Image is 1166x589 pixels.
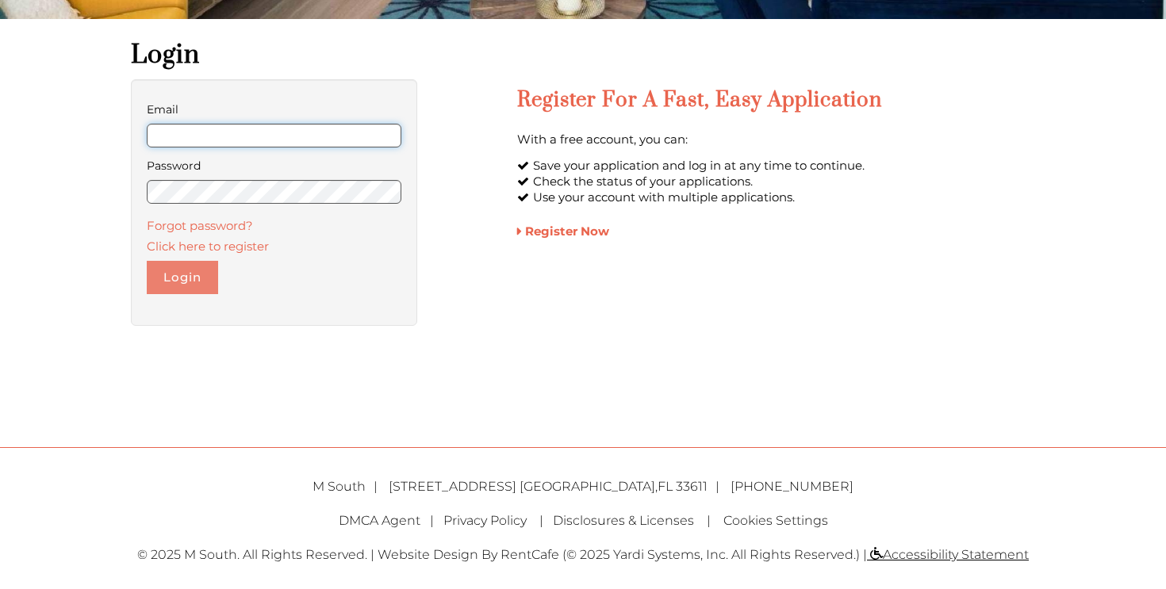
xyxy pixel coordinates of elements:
a: Greystar Privacy Policy [443,513,527,528]
span: 33611 [676,479,708,494]
a: Click here to register [147,239,269,254]
h1: Login [131,39,1035,71]
a: Register Now [517,224,609,239]
a: M South [STREET_ADDRESS] [GEOGRAPHIC_DATA],FL 33611 [313,479,727,494]
a: Forgot password? [147,218,253,233]
div: © 2025 M South. All Rights Reserved. | Website Design by RentCafe (© 2025 Yardi Systems, Inc. All... [119,537,1047,573]
p: With a free account, you can: [517,129,1035,150]
li: Use your account with multiple applications. [517,189,1035,205]
span: M South [313,479,385,494]
span: | [539,513,543,528]
a: Greystar DMCA Agent [339,513,420,528]
span: | [707,513,711,528]
a: [PHONE_NUMBER] [731,479,853,494]
span: , [389,479,727,494]
label: Email [147,99,401,120]
span: | [430,513,434,528]
a: Disclosures & Licenses [553,513,694,528]
input: password [147,180,401,204]
li: Check the status of your applications. [517,174,1035,189]
a: Cookies Settings [723,513,828,528]
button: Login [147,261,218,294]
h2: Register for a Fast, Easy Application [517,87,1035,113]
li: Save your application and log in at any time to continue. [517,158,1035,174]
span: [GEOGRAPHIC_DATA] [520,479,655,494]
span: FL [658,479,673,494]
input: email [147,124,401,147]
span: [STREET_ADDRESS] [389,479,516,494]
a: Accessibility Statement [867,547,1029,562]
label: Password [147,155,401,176]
